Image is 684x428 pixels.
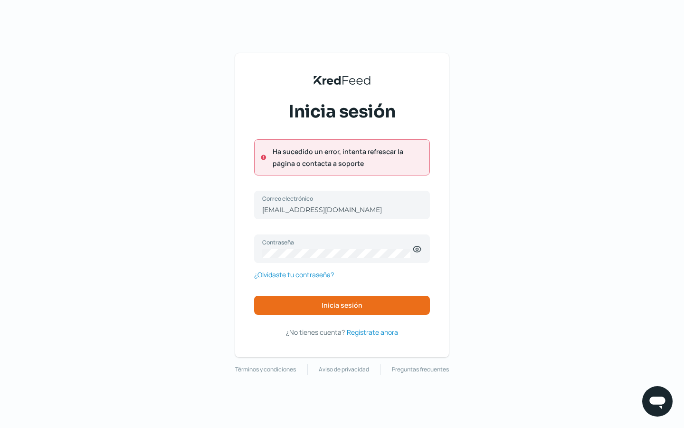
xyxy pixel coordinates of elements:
span: Ha sucedido un error, intenta refrescar la página o contacta a soporte [273,146,424,169]
label: Correo electrónico [262,195,412,203]
a: Términos y condiciones [235,364,296,375]
button: Inicia sesión [254,296,430,315]
span: ¿No tienes cuenta? [286,328,345,337]
a: ¿Olvidaste tu contraseña? [254,269,334,281]
span: Inicia sesión [322,302,362,309]
img: chatIcon [648,392,667,411]
span: Inicia sesión [288,100,396,124]
a: Preguntas frecuentes [392,364,449,375]
label: Contraseña [262,238,412,246]
a: Regístrate ahora [347,326,398,338]
a: Aviso de privacidad [319,364,369,375]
